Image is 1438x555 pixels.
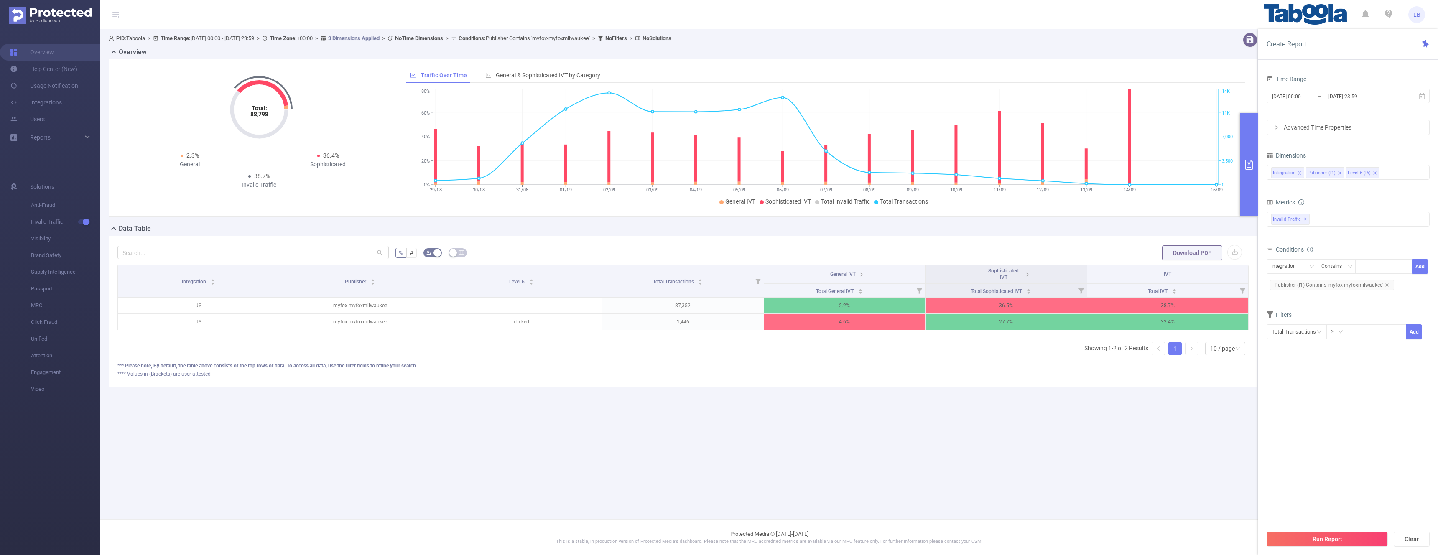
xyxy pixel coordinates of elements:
[1338,171,1342,176] i: icon: close
[1304,214,1307,224] span: ✕
[1148,288,1169,294] span: Total IVT
[10,77,78,94] a: Usage Notification
[9,7,92,24] img: Protected Media
[182,279,207,285] span: Integration
[117,246,389,259] input: Search...
[473,187,485,193] tspan: 30/08
[1373,171,1377,176] i: icon: close
[950,187,962,193] tspan: 10/09
[863,187,875,193] tspan: 08/09
[1308,168,1336,178] div: Publisher (l1)
[858,288,863,293] div: Sort
[31,197,100,214] span: Anti-Fraud
[1172,290,1177,293] i: icon: caret-down
[459,35,590,41] span: Publisher Contains 'myfox-myfoxmilwaukee'
[516,187,528,193] tspan: 31/08
[116,35,126,41] b: PID:
[1267,120,1429,135] div: icon: rightAdvanced Time Properties
[1273,168,1295,178] div: Integration
[121,538,1417,545] p: This is a stable, in production version of Protected Media's dashboard. Please note that the MRC ...
[1271,91,1339,102] input: Start date
[118,314,279,330] p: JS
[1222,110,1230,116] tspan: 11K
[1172,288,1177,290] i: icon: caret-up
[426,250,431,255] i: icon: bg-colors
[31,364,100,381] span: Engagement
[10,44,54,61] a: Overview
[1306,167,1344,178] li: Publisher (l1)
[1271,167,1304,178] li: Integration
[429,187,441,193] tspan: 29/08
[31,230,100,247] span: Visibility
[279,314,440,330] p: myfox-myfoxmilwaukee
[1168,342,1182,355] li: 1
[590,35,598,41] span: >
[441,314,602,330] p: clicked
[1087,298,1248,313] p: 38.7%
[380,35,388,41] span: >
[109,35,671,41] span: Taboola [DATE] 00:00 - [DATE] 23:59 +00:00
[1075,284,1087,297] i: Filter menu
[602,298,763,313] p: 87,352
[1222,158,1233,164] tspan: 3,500
[421,72,467,79] span: Traffic Over Time
[210,278,215,283] div: Sort
[1274,125,1279,130] i: icon: right
[30,178,54,195] span: Solutions
[1222,135,1233,140] tspan: 7,000
[30,129,51,146] a: Reports
[121,160,259,169] div: General
[830,271,856,277] span: General IVT
[100,519,1438,555] footer: Protected Media © [DATE]-[DATE]
[1162,245,1222,260] button: Download PDF
[698,278,703,283] div: Sort
[1413,6,1420,23] span: LB
[858,290,862,293] i: icon: caret-down
[161,35,191,41] b: Time Range:
[913,284,925,297] i: Filter menu
[1271,260,1302,273] div: Integration
[1385,283,1389,287] i: icon: close
[1037,187,1049,193] tspan: 12/09
[646,187,658,193] tspan: 03/09
[31,247,100,264] span: Brand Safety
[1394,532,1430,547] button: Clear
[186,152,199,159] span: 2.3%
[690,187,702,193] tspan: 04/09
[31,347,100,364] span: Attention
[880,198,928,205] span: Total Transactions
[210,281,215,284] i: icon: caret-down
[1235,346,1240,352] i: icon: down
[627,35,635,41] span: >
[1156,346,1161,351] i: icon: left
[421,89,430,94] tspan: 80%
[1210,187,1222,193] tspan: 16/09
[31,297,100,314] span: MRC
[30,134,51,141] span: Reports
[1298,171,1302,176] i: icon: close
[1267,40,1306,48] span: Create Report
[603,187,615,193] tspan: 02/09
[1328,91,1395,102] input: End date
[370,278,375,283] div: Sort
[1267,532,1388,547] button: Run Report
[251,105,267,112] tspan: Total:
[323,152,339,159] span: 36.4%
[1222,182,1224,188] tspan: 0
[926,314,1086,330] p: 27.7%
[1152,342,1165,355] li: Previous Page
[821,198,870,205] span: Total Invalid Traffic
[820,187,832,193] tspan: 07/09
[31,280,100,297] span: Passport
[776,187,788,193] tspan: 06/09
[1348,168,1371,178] div: Level 6 (l6)
[485,72,491,78] i: icon: bar-chart
[117,370,1249,378] div: **** Values in (Brackets) are user attested
[816,288,855,294] span: Total General IVT
[1237,284,1248,297] i: Filter menu
[1267,152,1306,159] span: Dimensions
[443,35,451,41] span: >
[1270,280,1394,290] span: Publisher (l1) Contains 'myfox-myfoxmilwaukee'
[1331,325,1340,339] div: ≥
[210,278,215,280] i: icon: caret-up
